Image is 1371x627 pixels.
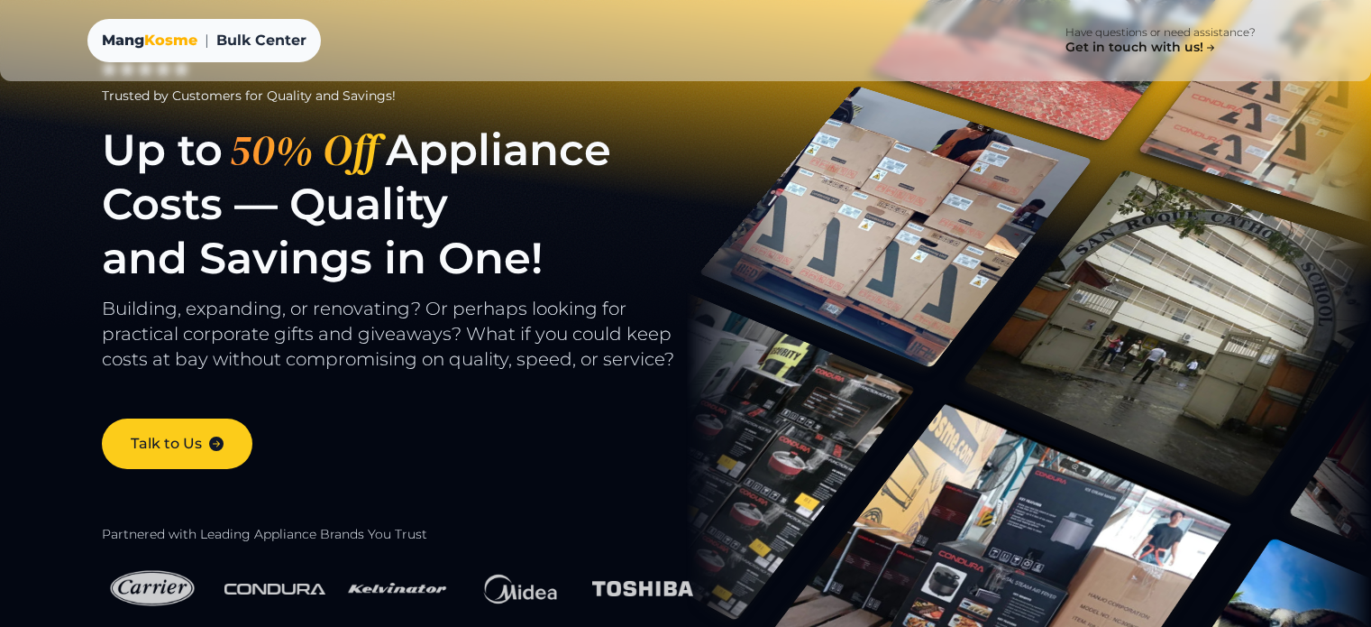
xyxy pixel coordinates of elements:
h2: Partnered with Leading Appliance Brands You Trust [102,527,727,543]
div: Trusted by Customers for Quality and Savings! [102,87,727,105]
span: Kosme [144,32,197,49]
img: Midea Logo [470,558,571,621]
div: Mang [102,30,197,51]
a: Talk to Us [102,419,252,469]
h4: Get in touch with us! [1065,40,1218,56]
img: Toshiba Logo [592,570,693,607]
span: Bulk Center [216,30,306,51]
span: 50% Off [223,123,386,177]
p: Building, expanding, or renovating? Or perhaps looking for practical corporate gifts and giveaway... [102,296,727,390]
a: MangKosme [102,30,197,51]
span: | [205,30,209,51]
img: Carrier Logo [102,558,203,620]
h1: Up to Appliance Costs — Quality and Savings in One! [102,123,727,285]
p: Have questions or need assistance? [1065,25,1256,40]
a: Have questions or need assistance? Get in touch with us! [1037,14,1284,67]
img: Kelvinator Logo [347,558,448,620]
